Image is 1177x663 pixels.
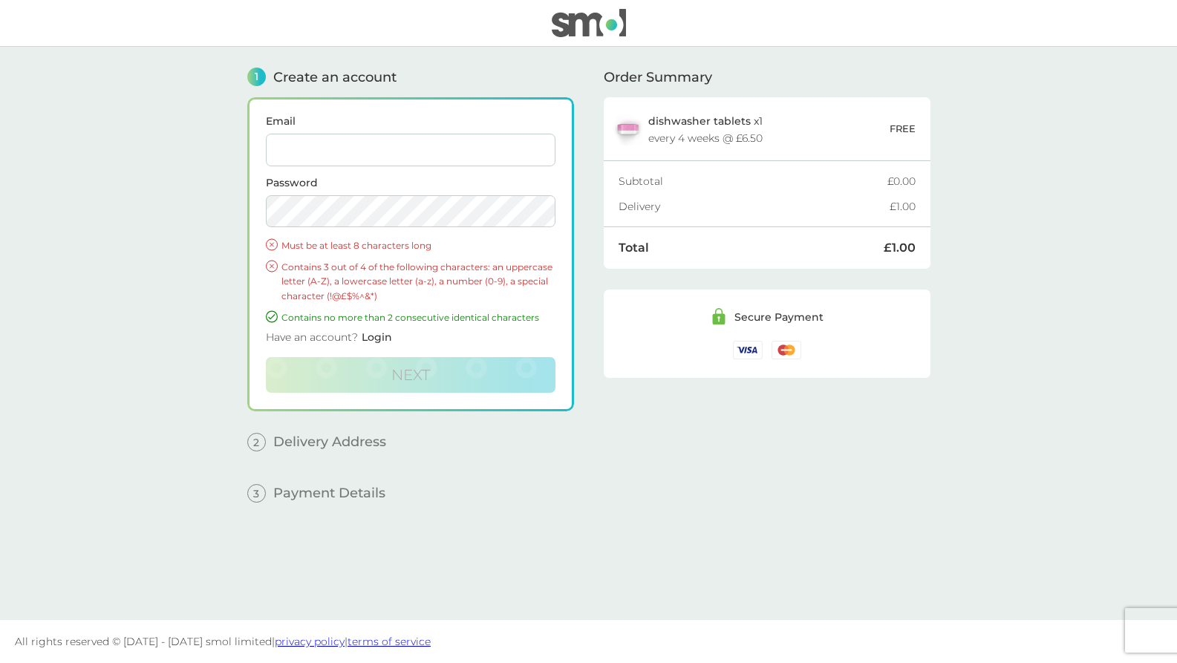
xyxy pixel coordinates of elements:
[391,366,430,384] span: Next
[266,357,555,393] button: Next
[247,484,266,503] span: 3
[619,201,890,212] div: Delivery
[273,71,397,84] span: Create an account
[348,635,431,648] a: terms of service
[733,341,763,359] img: /assets/icons/cards/visa.svg
[890,201,916,212] div: £1.00
[884,242,916,254] div: £1.00
[266,324,555,357] div: Have an account?
[362,330,392,344] span: Login
[281,260,555,303] p: Contains 3 out of 4 of the following characters: an uppercase letter (A-Z), a lowercase letter (a...
[281,238,555,252] p: Must be at least 8 characters long
[772,341,801,359] img: /assets/icons/cards/mastercard.svg
[247,68,266,86] span: 1
[734,312,824,322] div: Secure Payment
[604,71,712,84] span: Order Summary
[273,435,386,448] span: Delivery Address
[619,242,884,254] div: Total
[281,310,555,324] p: Contains no more than 2 consecutive identical characters
[887,176,916,186] div: £0.00
[890,121,916,137] p: FREE
[273,486,385,500] span: Payment Details
[619,176,887,186] div: Subtotal
[266,116,555,126] label: Email
[247,433,266,451] span: 2
[266,177,555,188] label: Password
[552,9,626,37] img: smol
[275,635,345,648] a: privacy policy
[648,133,763,143] div: every 4 weeks @ £6.50
[648,115,763,127] p: x 1
[648,114,751,128] span: dishwasher tablets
